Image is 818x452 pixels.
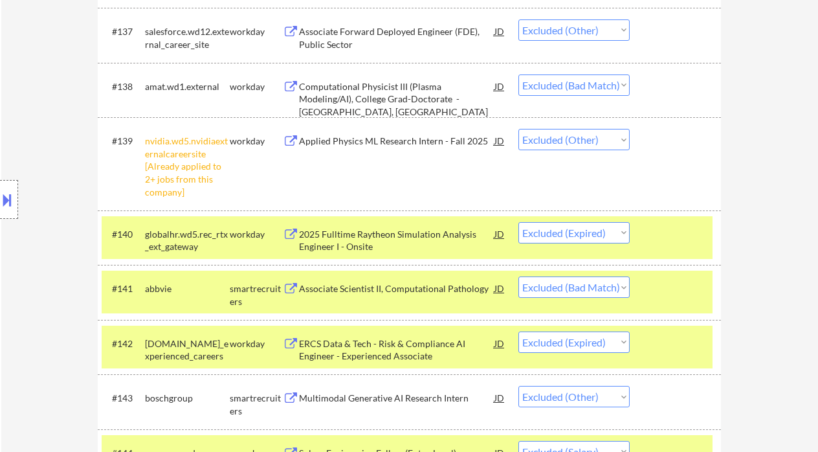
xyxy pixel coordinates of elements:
[299,25,494,51] div: Associate Forward Deployed Engineer (FDE), Public Sector
[112,25,135,38] div: #137
[112,392,135,405] div: #143
[230,392,283,417] div: smartrecruiters
[230,135,283,148] div: workday
[145,392,230,405] div: boschgroup
[299,135,494,148] div: Applied Physics ML Research Intern - Fall 2025
[230,337,283,350] div: workday
[493,277,506,300] div: JD
[299,228,494,253] div: 2025 Fulltime Raytheon Simulation Analysis Engineer I - Onsite
[230,228,283,241] div: workday
[299,392,494,405] div: Multimodal Generative AI Research Intern
[230,80,283,93] div: workday
[493,222,506,245] div: JD
[112,337,135,350] div: #142
[299,282,494,295] div: Associate Scientist II, Computational Pathology
[493,332,506,355] div: JD
[493,74,506,98] div: JD
[230,25,283,38] div: workday
[493,129,506,152] div: JD
[493,386,506,409] div: JD
[299,80,494,119] div: Computational Physicist III (Plasma Modeling/AI), College Grad-Doctorate - [GEOGRAPHIC_DATA], [GE...
[230,282,283,308] div: smartrecruiters
[493,19,506,43] div: JD
[145,25,230,51] div: salesforce.wd12.external_career_site
[299,337,494,363] div: ERCS Data & Tech - Risk & Compliance AI Engineer - Experienced Associate
[145,337,230,363] div: [DOMAIN_NAME]_experienced_careers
